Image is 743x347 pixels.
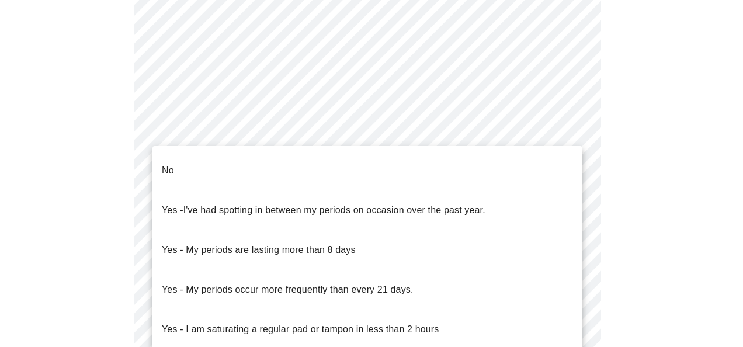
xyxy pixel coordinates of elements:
p: Yes - My periods occur more frequently than every 21 days. [162,283,414,297]
p: Yes - [162,203,485,217]
p: Yes - I am saturating a regular pad or tampon in less than 2 hours [162,322,439,336]
p: No [162,164,174,178]
span: I've had spotting in between my periods on occasion over the past year. [183,205,485,215]
p: Yes - My periods are lasting more than 8 days [162,243,356,257]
